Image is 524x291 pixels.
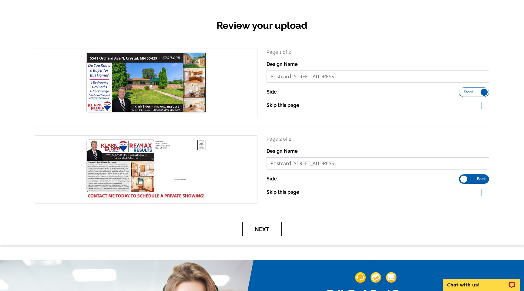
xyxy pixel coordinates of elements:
button: Next [242,222,282,236]
h2: Review your upload [30,20,494,31]
input: File Name [267,70,489,83]
label: Design Name [267,61,298,68]
label: Skip this page [267,189,299,196]
p: Page 1 of 2 [267,49,489,56]
img: support-img-3_1.png [386,272,397,283]
label: Side [267,88,277,96]
label: Skip this page [267,102,299,109]
input: File Name [267,157,489,169]
label: Side [267,175,277,183]
img: support-img-2.png [371,272,381,283]
iframe: LiveChat chat widget [439,272,524,291]
p: Page 2 of 2 [267,135,489,143]
span: Back [477,177,486,180]
span: Front [464,91,473,94]
label: Design Name [267,148,298,155]
img: support-img-1.png [355,272,366,283]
